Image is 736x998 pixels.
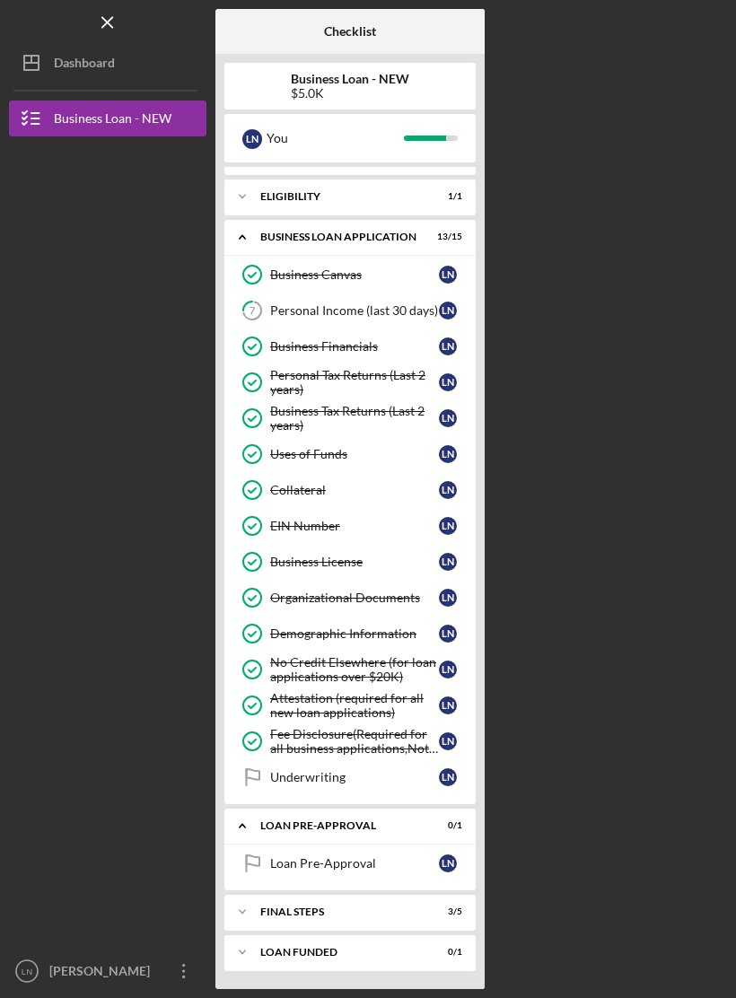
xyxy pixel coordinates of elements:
div: Demographic Information [270,626,439,641]
div: Fee Disclosure(Required for all business applications,Not needed for Contractor loans) [270,727,439,756]
div: 1 / 1 [430,191,462,202]
div: You [267,123,404,153]
div: L N [439,266,457,284]
div: L N [439,589,457,607]
div: Business Tax Returns (Last 2 years) [270,404,439,433]
div: L N [242,129,262,149]
div: Attestation (required for all new loan applications) [270,691,439,720]
div: 13 / 15 [430,232,462,242]
div: L N [439,409,457,427]
button: Business Loan - NEW [9,101,206,136]
a: Business CanvasLN [233,257,467,293]
div: Uses of Funds [270,447,439,461]
div: Personal Income (last 30 days) [270,303,439,318]
a: Loan Pre-ApprovalLN [233,845,467,881]
div: Loan Pre-Approval [270,856,439,871]
div: L N [439,445,457,463]
div: L N [439,625,457,643]
a: No Credit Elsewhere (for loan applications over $20K)LN [233,652,467,687]
div: L N [439,553,457,571]
a: Business FinancialsLN [233,328,467,364]
a: Organizational DocumentsLN [233,580,467,616]
div: FINAL STEPS [260,906,417,917]
div: [PERSON_NAME] [45,953,162,994]
div: ELIGIBILITY [260,191,417,202]
div: L N [439,696,457,714]
div: 3 / 5 [430,906,462,917]
div: L N [439,302,457,320]
div: LOAN PRE-APPROVAL [260,820,417,831]
div: L N [439,661,457,678]
a: Business LicenseLN [233,544,467,580]
div: Organizational Documents [270,591,439,605]
div: $5.0K [291,86,409,101]
a: CollateralLN [233,472,467,508]
div: Personal Tax Returns (Last 2 years) [270,368,439,397]
button: Dashboard [9,45,206,81]
b: Business Loan - NEW [291,72,409,86]
div: Business Loan - NEW [54,101,171,141]
div: Underwriting [270,770,439,784]
a: Attestation (required for all new loan applications)LN [233,687,467,723]
div: Dashboard [54,45,115,85]
a: Fee Disclosure(Required for all business applications,Not needed for Contractor loans)LN [233,723,467,759]
b: Checklist [324,24,376,39]
a: EIN NumberLN [233,508,467,544]
a: Business Tax Returns (Last 2 years)LN [233,400,467,436]
a: Uses of FundsLN [233,436,467,472]
a: UnderwritingLN [233,759,467,795]
a: 7Personal Income (last 30 days)LN [233,293,467,328]
a: Demographic InformationLN [233,616,467,652]
tspan: 7 [250,305,256,317]
div: 0 / 1 [430,947,462,958]
div: No Credit Elsewhere (for loan applications over $20K) [270,655,439,684]
div: EIN Number [270,519,439,533]
div: L N [439,732,457,750]
button: LN[PERSON_NAME] [9,953,206,989]
div: Business Financials [270,339,439,354]
div: L N [439,854,457,872]
div: L N [439,481,457,499]
div: 0 / 1 [430,820,462,831]
div: Collateral [270,483,439,497]
text: LN [22,967,32,976]
div: LOAN FUNDED [260,947,417,958]
div: L N [439,517,457,535]
div: Business License [270,555,439,569]
a: Personal Tax Returns (Last 2 years)LN [233,364,467,400]
div: Business Canvas [270,267,439,282]
div: L N [439,337,457,355]
div: L N [439,768,457,786]
div: BUSINESS LOAN APPLICATION [260,232,417,242]
div: L N [439,373,457,391]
